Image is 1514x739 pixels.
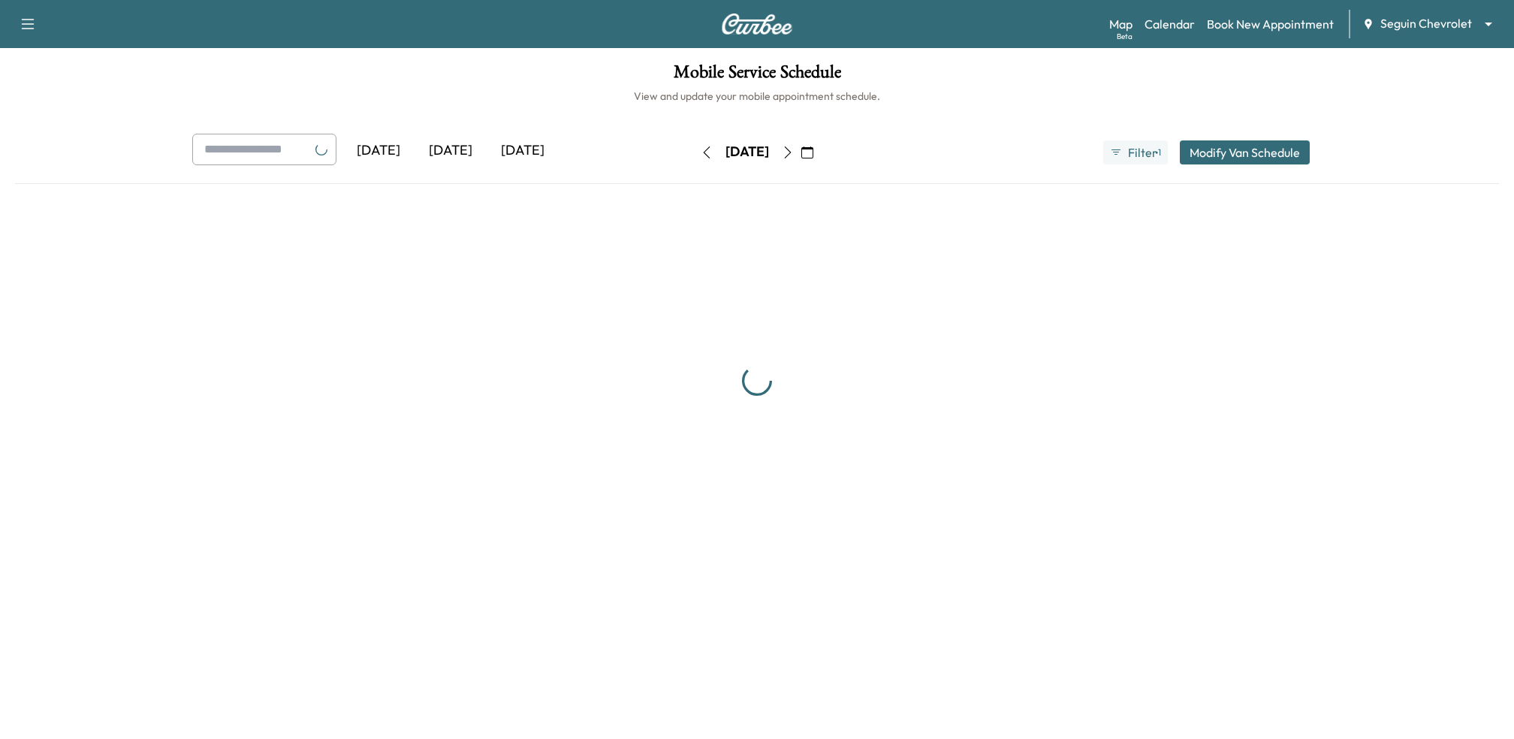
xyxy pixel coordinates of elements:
button: Modify Van Schedule [1180,140,1310,164]
div: Beta [1117,31,1132,42]
span: Seguin Chevrolet [1380,15,1472,32]
div: [DATE] [487,134,559,168]
button: Filter●1 [1103,140,1168,164]
span: ● [1155,149,1158,156]
h6: View and update your mobile appointment schedule. [15,89,1499,104]
a: MapBeta [1109,15,1132,33]
span: 1 [1158,146,1161,158]
a: Book New Appointment [1207,15,1334,33]
img: Curbee Logo [721,14,793,35]
h1: Mobile Service Schedule [15,63,1499,89]
div: [DATE] [725,143,769,161]
a: Calendar [1145,15,1195,33]
div: [DATE] [415,134,487,168]
div: [DATE] [342,134,415,168]
span: Filter [1128,143,1155,161]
